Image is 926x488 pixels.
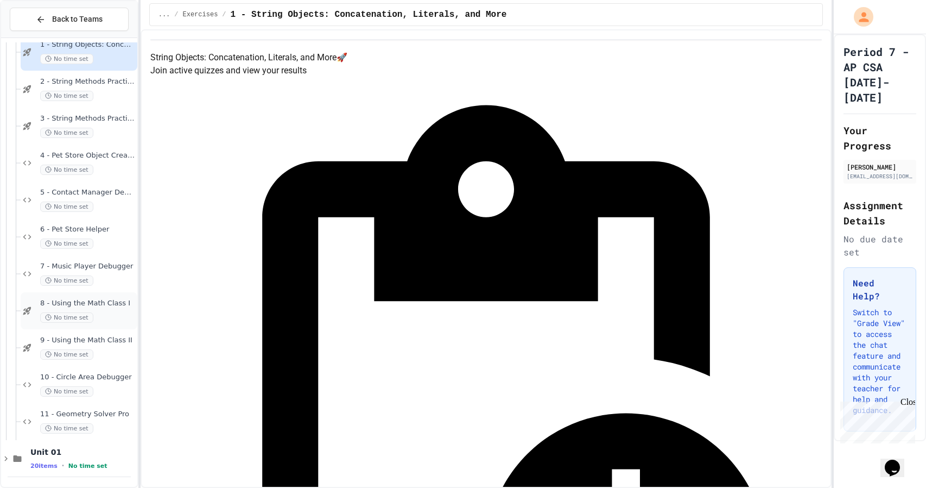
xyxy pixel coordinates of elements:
[836,397,915,443] iframe: chat widget
[30,462,58,470] span: 20 items
[40,202,93,212] span: No time set
[158,10,170,19] span: ...
[30,447,135,457] span: Unit 01
[843,198,916,228] h2: Assignment Details
[40,165,93,175] span: No time set
[231,8,507,21] span: 1 - String Objects: Concatenation, Literals, and More
[40,276,93,286] span: No time set
[40,299,135,308] span: 8 - Using the Math Class I
[40,312,93,323] span: No time set
[40,336,135,345] span: 9 - Using the Math Class II
[847,172,913,180] div: [EMAIL_ADDRESS][DOMAIN_NAME]
[40,114,135,123] span: 3 - String Methods Practice II
[10,8,129,31] button: Back to Teams
[40,410,135,419] span: 11 - Geometry Solver Pro
[150,51,822,64] h4: String Objects: Concatenation, Literals, and More 🚀
[843,123,916,153] h2: Your Progress
[183,10,218,19] span: Exercises
[40,349,93,360] span: No time set
[40,239,93,249] span: No time set
[40,423,93,434] span: No time set
[40,373,135,382] span: 10 - Circle Area Debugger
[880,445,915,477] iframe: chat widget
[40,128,93,138] span: No time set
[174,10,178,19] span: /
[40,225,135,234] span: 6 - Pet Store Helper
[842,4,876,29] div: My Account
[853,277,907,303] h3: Need Help?
[62,461,64,470] span: •
[150,64,822,77] p: Join active quizzes and view your results
[40,91,93,101] span: No time set
[853,307,907,416] p: Switch to "Grade View" to access the chat feature and communicate with your teacher for help and ...
[52,14,103,25] span: Back to Teams
[40,40,135,49] span: 1 - String Objects: Concatenation, Literals, and More
[40,151,135,160] span: 4 - Pet Store Object Creator
[222,10,226,19] span: /
[40,54,93,64] span: No time set
[40,188,135,197] span: 5 - Contact Manager Debug
[843,44,916,105] h1: Period 7 - AP CSA [DATE]-[DATE]
[843,233,916,259] div: No due date set
[68,462,107,470] span: No time set
[40,262,135,271] span: 7 - Music Player Debugger
[4,4,75,69] div: Chat with us now!Close
[40,77,135,86] span: 2 - String Methods Practice I
[40,386,93,397] span: No time set
[847,162,913,172] div: [PERSON_NAME]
